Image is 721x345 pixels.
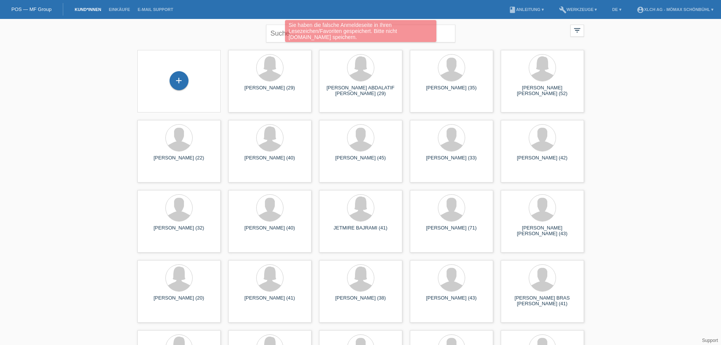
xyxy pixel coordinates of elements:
div: [PERSON_NAME] (29) [234,85,305,97]
div: Sie haben die falsche Anmeldeseite in Ihren Lesezeichen/Favoriten gespeichert. Bitte nicht [DOMAI... [285,20,436,42]
i: account_circle [637,6,644,14]
i: filter_list [573,26,581,34]
a: Support [702,338,718,343]
a: bookAnleitung ▾ [505,7,548,12]
div: [PERSON_NAME] (43) [416,295,487,307]
i: build [559,6,567,14]
a: E-Mail Support [134,7,177,12]
div: [PERSON_NAME] (38) [325,295,396,307]
div: [PERSON_NAME] (35) [416,85,487,97]
div: [PERSON_NAME] (20) [143,295,215,307]
div: [PERSON_NAME] [PERSON_NAME] (43) [507,225,578,237]
div: [PERSON_NAME] (40) [234,155,305,167]
div: [PERSON_NAME] ABDALATIF [PERSON_NAME] (29) [325,85,396,97]
a: DE ▾ [608,7,625,12]
a: account_circleXLCH AG - Mömax Schönbühl ▾ [633,7,717,12]
div: [PERSON_NAME] (41) [234,295,305,307]
div: [PERSON_NAME] (45) [325,155,396,167]
div: [PERSON_NAME] (32) [143,225,215,237]
div: [PERSON_NAME] (40) [234,225,305,237]
a: Kund*innen [71,7,105,12]
div: JETMIRE BAJRAMI (41) [325,225,396,237]
div: [PERSON_NAME] (71) [416,225,487,237]
div: [PERSON_NAME] (22) [143,155,215,167]
div: [PERSON_NAME] BRAS [PERSON_NAME] (41) [507,295,578,307]
a: POS — MF Group [11,6,51,12]
div: [PERSON_NAME] [PERSON_NAME] (52) [507,85,578,97]
div: [PERSON_NAME] (33) [416,155,487,167]
a: Einkäufe [105,7,134,12]
div: [PERSON_NAME] (42) [507,155,578,167]
i: book [509,6,516,14]
a: buildWerkzeuge ▾ [555,7,601,12]
div: Kund*in hinzufügen [170,74,188,87]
